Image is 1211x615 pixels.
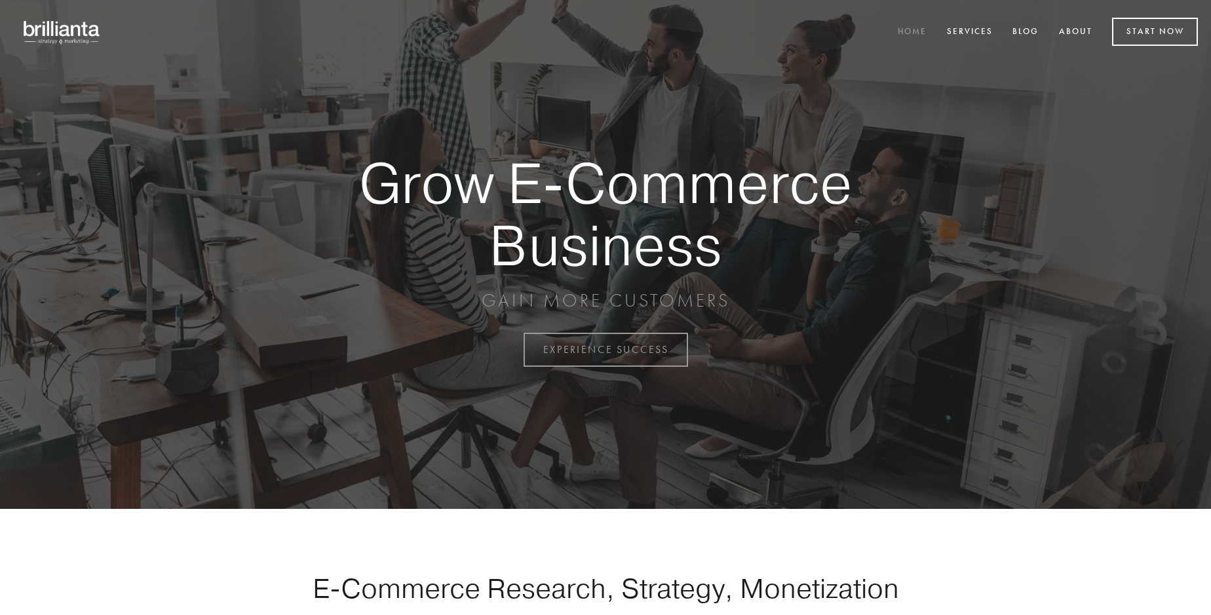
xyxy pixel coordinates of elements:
a: Home [889,22,935,43]
p: GAIN MORE CUSTOMERS [313,289,898,312]
strong: Grow E-Commerce Business [313,152,898,276]
a: Start Now [1112,18,1198,46]
h1: E-Commerce Research, Strategy, Monetization [271,572,940,605]
a: Services [938,22,1001,43]
img: brillianta - research, strategy, marketing [13,13,111,51]
a: EXPERIENCE SUCCESS [524,333,688,367]
a: Blog [1004,22,1047,43]
a: About [1050,22,1101,43]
